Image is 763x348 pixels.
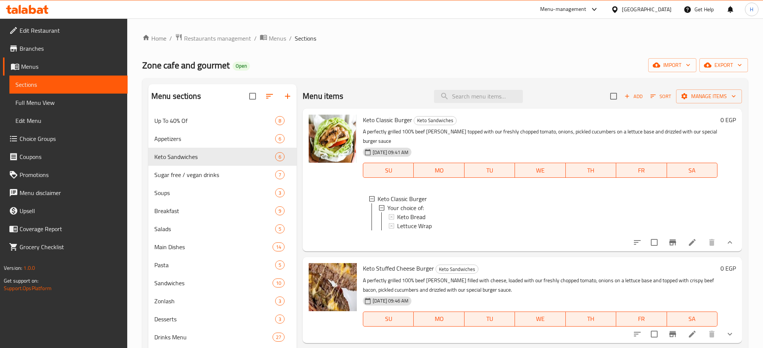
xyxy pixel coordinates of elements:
a: Edit Restaurant [3,21,128,39]
a: Coverage Report [3,220,128,238]
span: Keto Classic Burger [363,114,412,126]
span: TU [468,165,512,176]
img: Keto Classic Burger [309,115,357,163]
div: Keto Sandwiches6 [148,148,297,166]
button: Branch-specific-item [664,233,682,251]
span: Menus [269,34,286,43]
a: Upsell [3,202,128,220]
span: Select section [606,88,621,104]
div: Main Dishes14 [148,238,297,256]
span: TH [569,165,613,176]
div: items [275,206,285,215]
span: TU [468,313,512,324]
span: import [654,61,690,70]
button: MO [414,163,464,178]
span: Restaurants management [184,34,251,43]
span: Sort sections [260,87,279,105]
span: Upsell [20,206,122,215]
span: Coverage Report [20,224,122,233]
div: items [275,170,285,179]
a: Branches [3,39,128,57]
span: [DATE] 09:41 AM [370,149,411,156]
p: A perfectly grilled 100% beef [PERSON_NAME] topped with our freshly chopped tomato, onions, pickl... [363,127,717,146]
input: search [434,90,523,103]
span: Pasta [154,260,275,269]
span: 10 [273,280,284,287]
span: 6 [276,153,284,160]
span: Menus [21,62,122,71]
span: 5 [276,262,284,269]
button: import [648,58,696,72]
button: SU [363,163,414,178]
span: Select all sections [245,88,260,104]
div: Up To 40% Of [154,116,275,125]
div: Keto Sandwiches [154,152,275,161]
div: items [273,242,285,251]
button: Branch-specific-item [664,325,682,343]
a: Edit menu item [688,238,697,247]
span: Sandwiches [154,278,273,287]
span: 6 [276,135,284,142]
li: / [289,34,292,43]
div: items [273,333,285,342]
span: Desserts [154,315,275,324]
span: Keto Sandwiches [414,116,456,125]
div: Appetizers6 [148,130,297,148]
span: 3 [276,298,284,305]
span: Zone cafe and gourmet [142,57,230,74]
a: Coupons [3,148,128,166]
span: Select to update [646,235,662,250]
button: show more [721,325,739,343]
span: WE [518,313,562,324]
button: FR [616,312,667,327]
div: Sugar free / vegan drinks7 [148,166,297,184]
span: Breakfast [154,206,275,215]
span: 8 [276,117,284,124]
span: Appetizers [154,134,275,143]
button: sort-choices [628,233,646,251]
nav: breadcrumb [142,33,748,43]
span: Add item [621,91,646,102]
h6: 0 EGP [720,115,736,125]
span: Full Menu View [15,98,122,107]
div: items [275,152,285,161]
div: Open [233,62,250,71]
button: WE [515,163,565,178]
div: Drinks Menu27 [148,328,297,346]
a: Promotions [3,166,128,184]
a: Home [142,34,166,43]
span: H [750,5,753,14]
span: Soups [154,188,275,197]
span: Drinks Menu [154,333,273,342]
span: Sort items [646,91,676,102]
button: delete [703,325,721,343]
button: TU [465,163,515,178]
a: Restaurants management [175,33,251,43]
button: sort-choices [628,325,646,343]
span: Add [623,92,644,101]
span: Edit Menu [15,116,122,125]
li: / [254,34,257,43]
h2: Menu sections [151,91,201,102]
button: TH [566,163,616,178]
img: Keto Stuffed Cheese Burger [309,263,357,311]
div: items [275,224,285,233]
div: Up To 40% Of8 [148,112,297,130]
div: Zonlash3 [148,292,297,310]
span: Lettuce Wrap [397,221,432,230]
span: MO [417,313,461,324]
span: TH [569,313,613,324]
li: / [169,34,172,43]
span: Grocery Checklist [20,242,122,251]
span: Zonlash [154,297,275,306]
div: [GEOGRAPHIC_DATA] [622,5,672,14]
span: Your choice of: [387,203,424,212]
span: 1.0.0 [23,263,35,273]
span: Keto Stuffed Cheese Burger [363,263,434,274]
div: Soups3 [148,184,297,202]
span: SA [670,165,714,176]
